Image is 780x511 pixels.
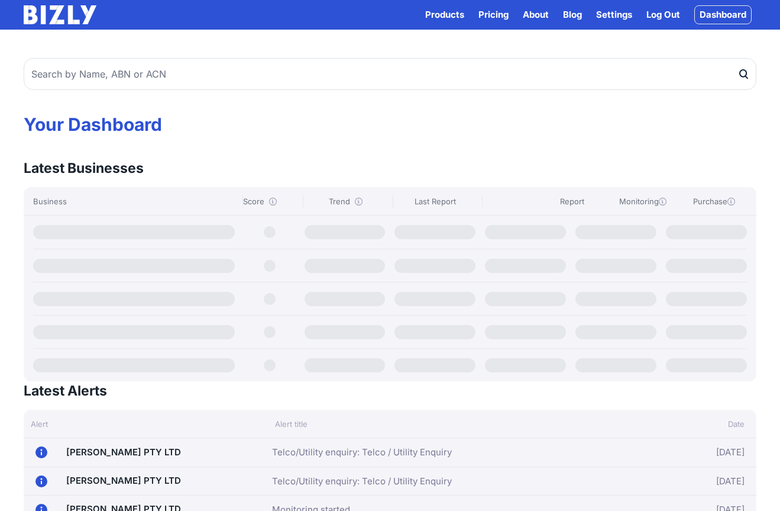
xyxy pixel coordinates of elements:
[694,5,752,24] a: Dashboard
[24,58,756,90] input: Search by Name, ABN or ACN
[24,114,756,135] h1: Your Dashboard
[539,195,605,207] div: Report
[66,446,181,458] a: [PERSON_NAME] PTY LTD
[635,418,757,430] div: Date
[610,195,676,207] div: Monitoring
[24,381,107,400] h3: Latest Alerts
[66,475,181,486] a: [PERSON_NAME] PTY LTD
[303,195,388,207] div: Trend
[425,8,464,22] button: Products
[24,159,144,178] h3: Latest Businesses
[523,8,549,22] a: About
[272,474,452,488] a: Telco/Utility enquiry: Telco / Utility Enquiry
[268,418,635,430] div: Alert title
[24,418,268,430] div: Alert
[478,8,509,22] a: Pricing
[393,195,478,207] div: Last Report
[242,195,297,207] div: Score
[33,195,238,207] div: Business
[681,195,747,207] div: Purchase
[272,445,452,459] a: Telco/Utility enquiry: Telco / Utility Enquiry
[596,8,632,22] a: Settings
[646,8,680,22] a: Log Out
[626,443,745,462] div: [DATE]
[563,8,582,22] a: Blog
[626,472,745,490] div: [DATE]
